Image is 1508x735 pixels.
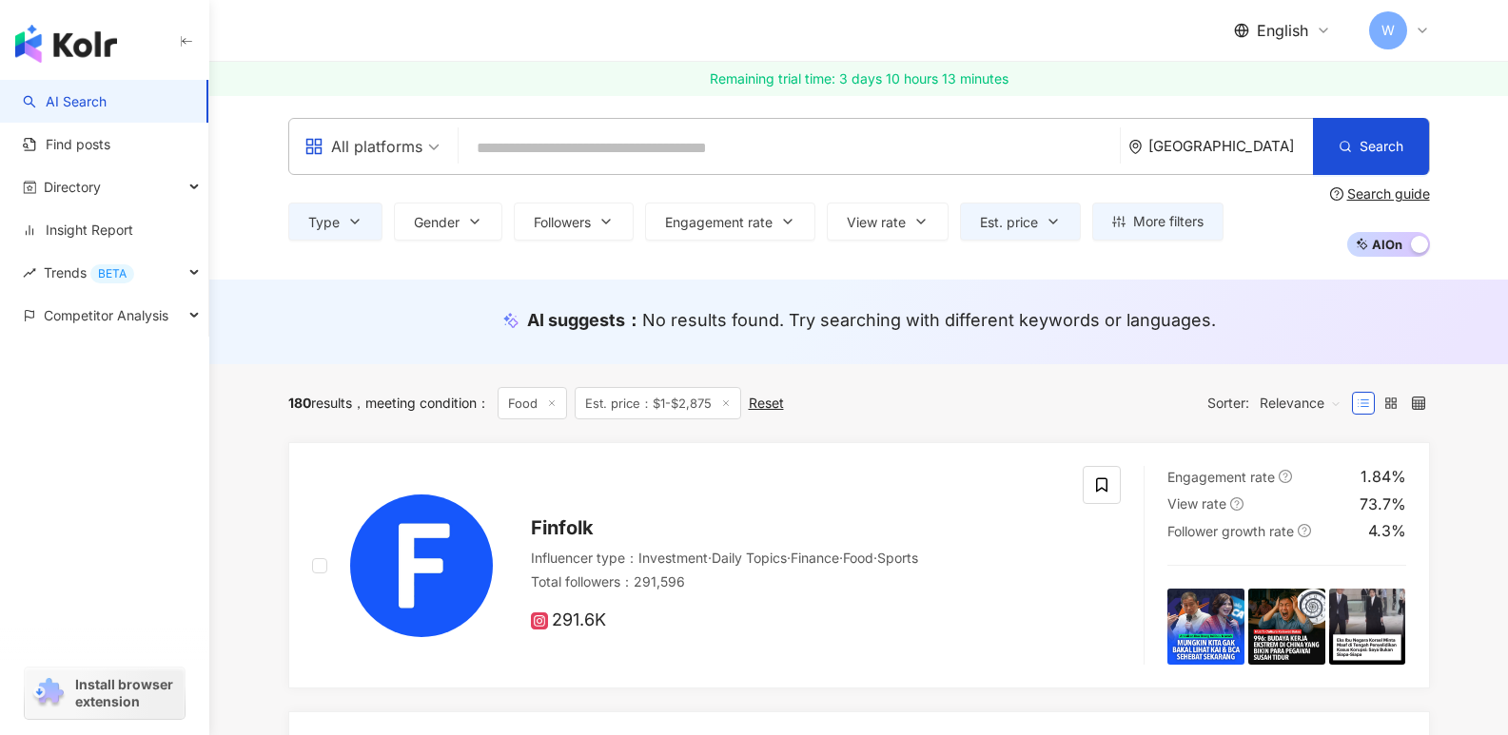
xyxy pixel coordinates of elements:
button: Gender [394,203,502,241]
img: KOL Avatar [350,494,493,637]
span: · [708,550,712,566]
span: question-circle [1298,524,1311,537]
div: 73.7% [1360,493,1406,514]
div: [GEOGRAPHIC_DATA] [1148,138,1313,154]
span: Competitor Analysis [44,294,168,337]
img: post-image [1248,589,1325,666]
button: Type [288,203,382,241]
span: Directory [44,165,101,208]
div: Reset [749,396,784,411]
a: chrome extensionInstall browser extension [25,667,185,719]
a: Find posts [23,135,110,154]
span: question-circle [1230,497,1244,511]
button: Search [1313,118,1429,175]
button: Engagement rate [645,203,815,241]
span: · [839,550,843,566]
span: Est. price：$1-$2,875 [575,387,741,419]
a: searchAI Search [23,92,107,111]
span: Follower growth rate [1167,523,1294,539]
span: Engagement rate [1167,469,1275,485]
span: Search [1360,139,1403,154]
div: results [288,396,352,411]
button: Followers [514,203,634,241]
span: Finance [791,550,839,566]
div: Total followers ： 291,596 [531,572,1061,591]
span: View rate [1167,495,1226,512]
span: Trends [44,251,134,294]
span: Food [498,387,567,419]
div: All platforms [304,131,422,162]
span: English [1257,20,1308,41]
span: W [1381,20,1395,41]
span: Food [843,550,873,566]
div: 4.3% [1368,520,1406,541]
div: Sorter: [1207,388,1352,418]
div: Search guide [1347,186,1430,202]
img: chrome extension [30,678,67,708]
span: Gender [414,215,460,230]
span: 291.6K [531,610,606,630]
span: Investment [638,550,708,566]
img: post-image [1329,589,1406,666]
span: More filters [1133,214,1204,229]
span: question-circle [1330,187,1343,201]
button: More filters [1092,203,1224,241]
span: 180 [288,395,311,411]
span: · [873,550,877,566]
button: View rate [827,203,949,241]
span: No results found. Try searching with different keywords or languages. [642,310,1216,330]
button: Est. price [960,203,1081,241]
img: logo [15,25,117,63]
span: rise [23,266,36,280]
span: Daily Topics [712,550,787,566]
div: BETA [90,264,134,283]
span: Relevance [1260,388,1342,418]
span: · [787,550,791,566]
span: environment [1128,140,1143,154]
span: Finfolk [531,516,594,539]
a: Insight Report [23,221,133,240]
div: AI suggests ： [527,308,1216,332]
div: Influencer type ： [531,549,1061,568]
div: 1.84% [1361,466,1406,487]
a: Remaining trial time: 3 days 10 hours 13 minutes [209,62,1508,96]
img: post-image [1167,589,1244,666]
span: Sports [877,550,918,566]
span: appstore [304,137,323,156]
a: KOL AvatarFinfolkInfluencer type：Investment·Daily Topics·Finance·Food·SportsTotal followers：291,5... [288,442,1430,688]
span: Engagement rate [665,215,773,230]
span: Type [308,215,340,230]
span: View rate [847,215,906,230]
span: question-circle [1279,470,1292,483]
span: meeting condition ： [352,395,490,411]
span: Est. price [980,215,1038,230]
span: Install browser extension [75,676,179,710]
span: Followers [534,215,591,230]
